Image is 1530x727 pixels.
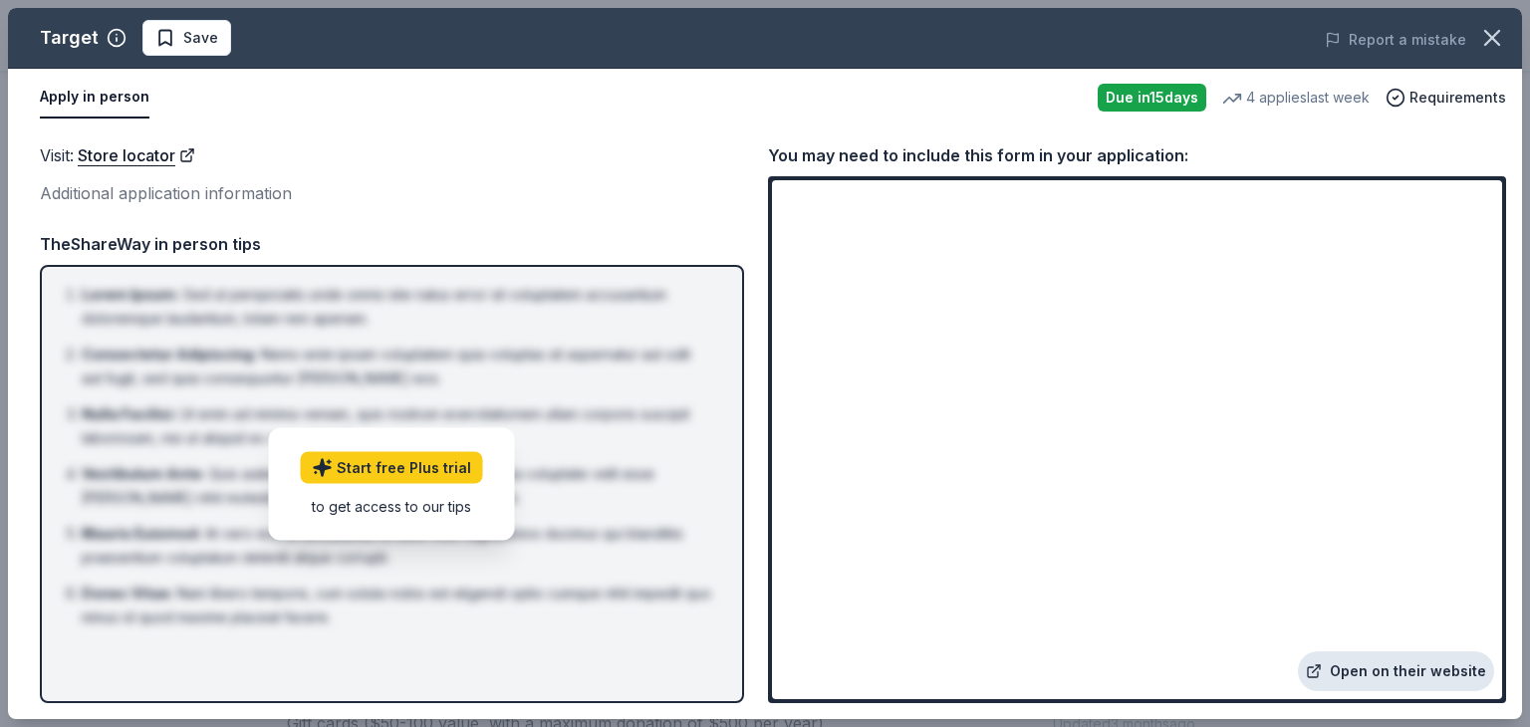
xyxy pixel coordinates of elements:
span: Donec Vitae : [82,585,173,602]
span: Requirements [1409,86,1506,110]
a: Store locator [78,142,195,168]
li: Ut enim ad minima veniam, quis nostrum exercitationem ullam corporis suscipit laboriosam, nisi ut... [82,402,714,450]
button: Requirements [1386,86,1506,110]
a: Start free Plus trial [301,452,483,484]
div: Due in 15 days [1098,84,1206,112]
div: You may need to include this form in your application: [768,142,1506,168]
button: Report a mistake [1325,28,1466,52]
li: Sed ut perspiciatis unde omnis iste natus error sit voluptatem accusantium doloremque laudantium,... [82,283,714,331]
li: At vero eos et accusamus et iusto odio dignissimos ducimus qui blanditiis praesentium voluptatum ... [82,522,714,570]
li: Quis autem vel eum iure reprehenderit qui in ea voluptate velit esse [PERSON_NAME] nihil molestia... [82,462,714,510]
span: Consectetur Adipiscing : [82,346,257,363]
button: Apply in person [40,77,149,119]
div: Visit : [40,142,744,168]
li: Nam libero tempore, cum soluta nobis est eligendi optio cumque nihil impedit quo minus id quod ma... [82,582,714,629]
div: 4 applies last week [1222,86,1370,110]
div: to get access to our tips [301,496,483,517]
div: TheShareWay in person tips [40,231,744,257]
li: Nemo enim ipsam voluptatem quia voluptas sit aspernatur aut odit aut fugit, sed quia consequuntur... [82,343,714,390]
span: Save [183,26,218,50]
div: Additional application information [40,180,744,206]
a: Open on their website [1298,651,1494,691]
button: Save [142,20,231,56]
div: Target [40,22,99,54]
span: Lorem Ipsum : [82,286,179,303]
span: Vestibulum Ante : [82,465,205,482]
span: Mauris Euismod : [82,525,201,542]
span: Nulla Facilisi : [82,405,176,422]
